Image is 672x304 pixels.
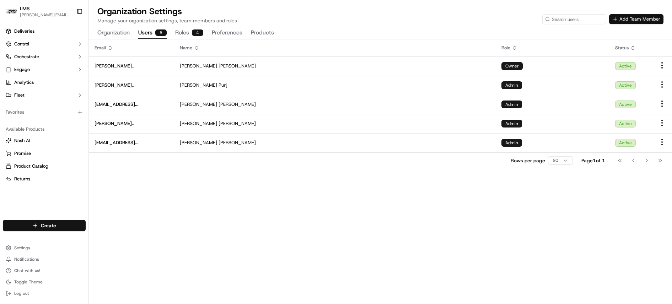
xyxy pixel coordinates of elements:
span: [PERSON_NAME] [180,140,217,146]
button: Chat with us! [3,266,86,276]
div: Status [615,45,646,51]
button: Products [251,27,274,39]
span: [PERSON_NAME] [180,101,217,108]
a: Nash AI [6,137,83,144]
span: Punj [219,82,227,88]
div: We're available if you need us! [24,75,90,81]
button: Add Team Member [609,14,663,24]
a: Analytics [3,77,86,88]
span: Promise [14,150,31,157]
div: 💻 [60,104,66,109]
button: Notifications [3,254,86,264]
img: LMS [6,9,17,14]
button: Users [138,27,167,39]
span: [PERSON_NAME] [219,140,256,146]
h1: Organization Settings [97,6,237,17]
div: Available Products [3,124,86,135]
div: Active [615,101,636,108]
span: Analytics [14,79,34,86]
button: Log out [3,288,86,298]
div: Owner [501,62,523,70]
a: 💻API Documentation [57,100,117,113]
div: Start new chat [24,68,117,75]
img: 1736555255976-a54dd68f-1ca7-489b-9aae-adbdc363a1c4 [7,68,20,81]
button: LMS [20,5,30,12]
button: Toggle Theme [3,277,86,287]
span: Returns [14,176,30,182]
input: Got a question? Start typing here... [18,46,128,53]
a: 📗Knowledge Base [4,100,57,113]
div: Active [615,120,636,127]
span: [PERSON_NAME] [180,82,217,88]
span: Pylon [71,120,86,126]
span: API Documentation [67,103,114,110]
span: Notifications [14,256,39,262]
span: Chat with us! [14,268,40,273]
span: [PERSON_NAME][EMAIL_ADDRESS][DOMAIN_NAME] [95,63,168,69]
div: Admin [501,120,522,127]
p: Manage your organization settings, team members and roles [97,17,237,24]
span: Orchestrate [14,54,39,60]
button: Control [3,38,86,50]
span: Product Catalog [14,163,48,169]
button: Nash AI [3,135,86,146]
div: Favorites [3,107,86,118]
button: Start new chat [121,70,129,78]
span: Create [41,222,56,229]
span: [PERSON_NAME] [219,120,256,127]
div: Admin [501,101,522,108]
div: 5 [155,29,167,36]
div: 4 [192,29,203,36]
span: Log out [14,291,29,296]
div: 📗 [7,104,13,109]
div: Page 1 of 1 [581,157,605,164]
p: Welcome 👋 [7,28,129,40]
div: Admin [501,81,522,89]
button: Organization [97,27,130,39]
img: Nash [7,7,21,21]
a: Product Catalog [6,163,83,169]
input: Search users [542,14,606,24]
span: [PERSON_NAME] [219,63,256,69]
button: Roles [175,27,203,39]
button: Returns [3,173,86,185]
span: Fleet [14,92,25,98]
span: [EMAIL_ADDRESS][DOMAIN_NAME] [95,101,168,108]
span: Toggle Theme [14,279,43,285]
a: Powered byPylon [50,120,86,126]
span: Settings [14,245,30,251]
p: Rows per page [511,157,545,164]
span: [PERSON_NAME] [180,63,217,69]
span: [PERSON_NAME] [219,101,256,108]
button: LMSLMS[PERSON_NAME][EMAIL_ADDRESS][DOMAIN_NAME] [3,3,74,20]
a: Returns [6,176,83,182]
div: Email [95,45,168,51]
button: Orchestrate [3,51,86,63]
div: Role [501,45,604,51]
span: Knowledge Base [14,103,54,110]
button: Product Catalog [3,161,86,172]
button: [PERSON_NAME][EMAIL_ADDRESS][DOMAIN_NAME] [20,12,71,18]
span: Engage [14,66,30,73]
span: [PERSON_NAME][EMAIL_ADDRESS][DOMAIN_NAME] [95,120,168,127]
button: Promise [3,148,86,159]
div: Active [615,139,636,147]
span: Deliveries [14,28,34,34]
div: Admin [501,139,522,147]
a: Promise [6,150,83,157]
span: [PERSON_NAME][EMAIL_ADDRESS][PERSON_NAME][DOMAIN_NAME] [95,82,168,88]
button: Settings [3,243,86,253]
span: [EMAIL_ADDRESS][DOMAIN_NAME] [95,140,168,146]
span: Control [14,41,29,47]
button: Preferences [212,27,242,39]
span: [PERSON_NAME] [180,120,217,127]
div: Name [180,45,490,51]
div: Active [615,81,636,89]
span: Nash AI [14,137,30,144]
a: Deliveries [3,26,86,37]
div: Active [615,62,636,70]
button: Fleet [3,89,86,101]
button: Engage [3,64,86,75]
